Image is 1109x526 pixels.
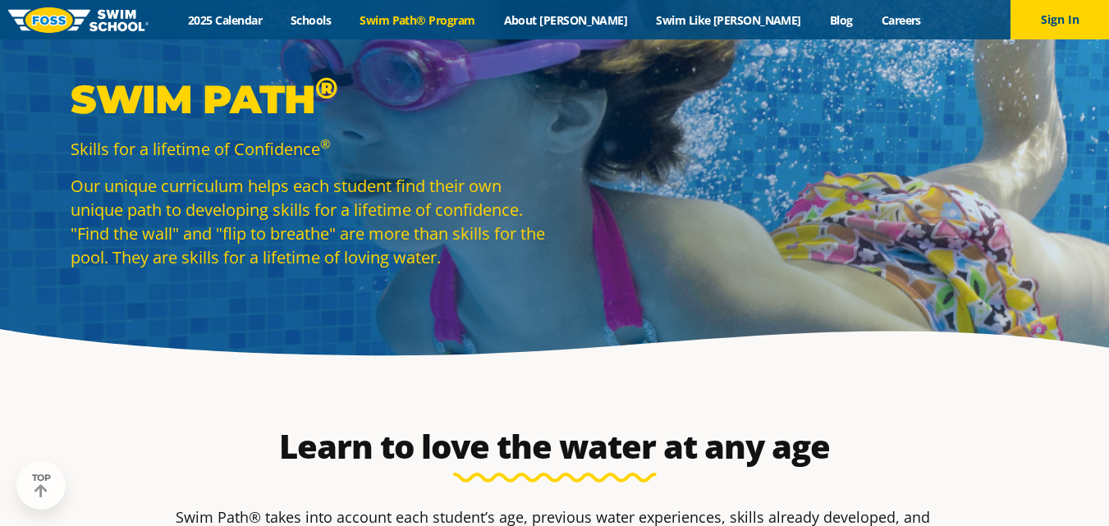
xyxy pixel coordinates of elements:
a: Blog [815,12,867,28]
a: Schools [277,12,346,28]
p: Swim Path [71,75,547,124]
a: About [PERSON_NAME] [489,12,642,28]
h2: Learn to love the water at any age [167,427,942,466]
img: FOSS Swim School Logo [8,7,149,33]
div: TOP [32,473,51,498]
sup: ® [315,70,337,106]
p: Skills for a lifetime of Confidence [71,137,547,161]
a: 2025 Calendar [174,12,277,28]
sup: ® [320,135,330,152]
p: Our unique curriculum helps each student find their own unique path to developing skills for a li... [71,174,547,269]
a: Swim Like [PERSON_NAME] [642,12,816,28]
a: Swim Path® Program [346,12,489,28]
a: Careers [867,12,935,28]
